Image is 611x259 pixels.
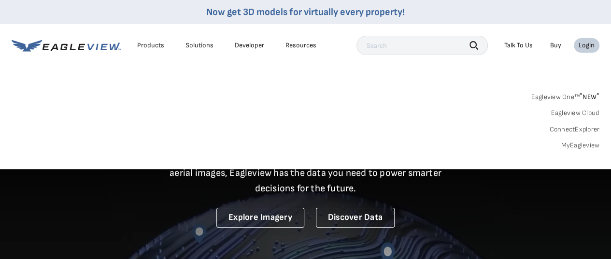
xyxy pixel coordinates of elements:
input: Search [356,36,488,55]
div: Login [579,41,595,50]
div: Resources [285,41,316,50]
a: Developer [235,41,264,50]
div: Products [137,41,164,50]
a: Eagleview Cloud [551,109,599,117]
span: NEW [580,93,599,101]
a: Explore Imagery [216,208,304,228]
a: Discover Data [316,208,395,228]
a: Buy [550,41,561,50]
div: Talk To Us [504,41,533,50]
p: A new era starts here. Built on more than 3.5 billion high-resolution aerial images, Eagleview ha... [158,150,454,196]
a: ConnectExplorer [549,125,599,134]
a: MyEagleview [561,141,599,150]
a: Eagleview One™*NEW* [531,90,599,101]
div: Solutions [185,41,213,50]
a: Now get 3D models for virtually every property! [206,6,405,18]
